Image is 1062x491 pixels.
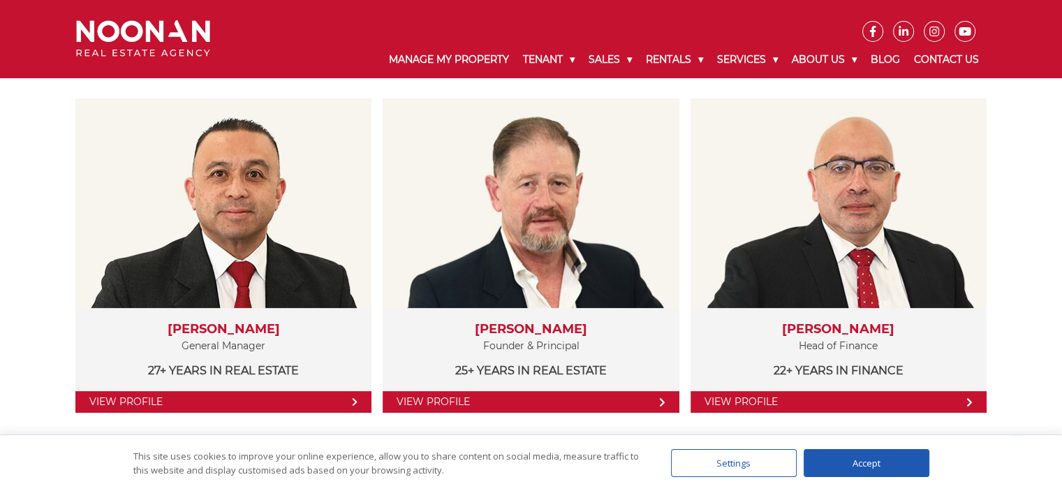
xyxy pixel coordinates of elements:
[76,20,210,57] img: Noonan Real Estate Agency
[582,42,639,78] a: Sales
[864,42,907,78] a: Blog
[382,42,516,78] a: Manage My Property
[397,362,665,379] p: 25+ years in Real Estate
[705,322,973,337] h3: [PERSON_NAME]
[804,449,929,477] div: Accept
[710,42,785,78] a: Services
[383,391,679,413] a: View Profile
[89,362,357,379] p: 27+ years in Real Estate
[75,391,371,413] a: View Profile
[705,337,973,355] p: Head of Finance
[397,322,665,337] h3: [PERSON_NAME]
[785,42,864,78] a: About Us
[705,362,973,379] p: 22+ years in Finance
[89,337,357,355] p: General Manager
[133,449,643,477] div: This site uses cookies to improve your online experience, allow you to share content on social me...
[671,449,797,477] div: Settings
[691,391,987,413] a: View Profile
[907,42,986,78] a: Contact Us
[516,42,582,78] a: Tenant
[89,322,357,337] h3: [PERSON_NAME]
[639,42,710,78] a: Rentals
[397,337,665,355] p: Founder & Principal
